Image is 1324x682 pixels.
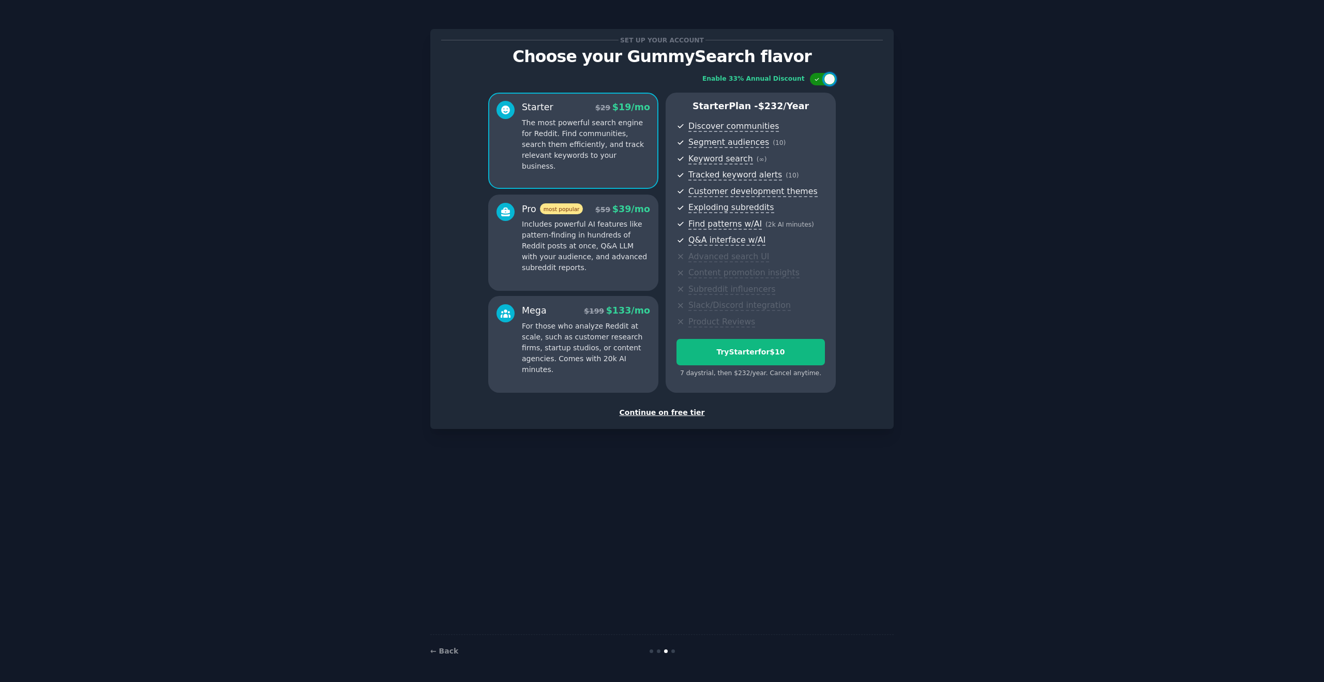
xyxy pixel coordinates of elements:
[606,305,650,316] span: $ 133 /mo
[441,48,883,66] p: Choose your GummySearch flavor
[688,268,800,278] span: Content promotion insights
[773,139,786,146] span: ( 10 )
[702,75,805,84] div: Enable 33% Annual Discount
[765,221,814,228] span: ( 2k AI minutes )
[584,307,604,315] span: $ 199
[522,101,553,114] div: Starter
[688,219,762,230] span: Find patterns w/AI
[676,369,825,378] div: 7 days trial, then $ 232 /year . Cancel anytime.
[688,137,769,148] span: Segment audiences
[677,347,824,358] div: Try Starter for $10
[757,156,767,163] span: ( ∞ )
[430,647,458,655] a: ← Back
[758,101,809,111] span: $ 232 /year
[688,202,774,213] span: Exploding subreddits
[688,170,782,181] span: Tracked keyword alerts
[522,117,650,172] p: The most powerful search engine for Reddit. Find communities, search them efficiently, and track ...
[619,35,706,46] span: Set up your account
[688,154,753,165] span: Keyword search
[595,103,610,112] span: $ 29
[522,321,650,375] p: For those who analyze Reddit at scale, such as customer research firms, startup studios, or conte...
[688,317,755,328] span: Product Reviews
[441,407,883,418] div: Continue on free tier
[522,203,583,216] div: Pro
[522,304,547,317] div: Mega
[612,204,650,214] span: $ 39 /mo
[688,186,818,197] span: Customer development themes
[786,172,799,179] span: ( 10 )
[540,203,583,214] span: most popular
[676,100,825,113] p: Starter Plan -
[522,219,650,273] p: Includes powerful AI features like pattern-finding in hundreds of Reddit posts at once, Q&A LLM w...
[688,300,791,311] span: Slack/Discord integration
[595,205,610,214] span: $ 59
[612,102,650,112] span: $ 19 /mo
[688,235,765,246] span: Q&A interface w/AI
[676,339,825,365] button: TryStarterfor$10
[688,251,769,262] span: Advanced search UI
[688,121,779,132] span: Discover communities
[688,284,775,295] span: Subreddit influencers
